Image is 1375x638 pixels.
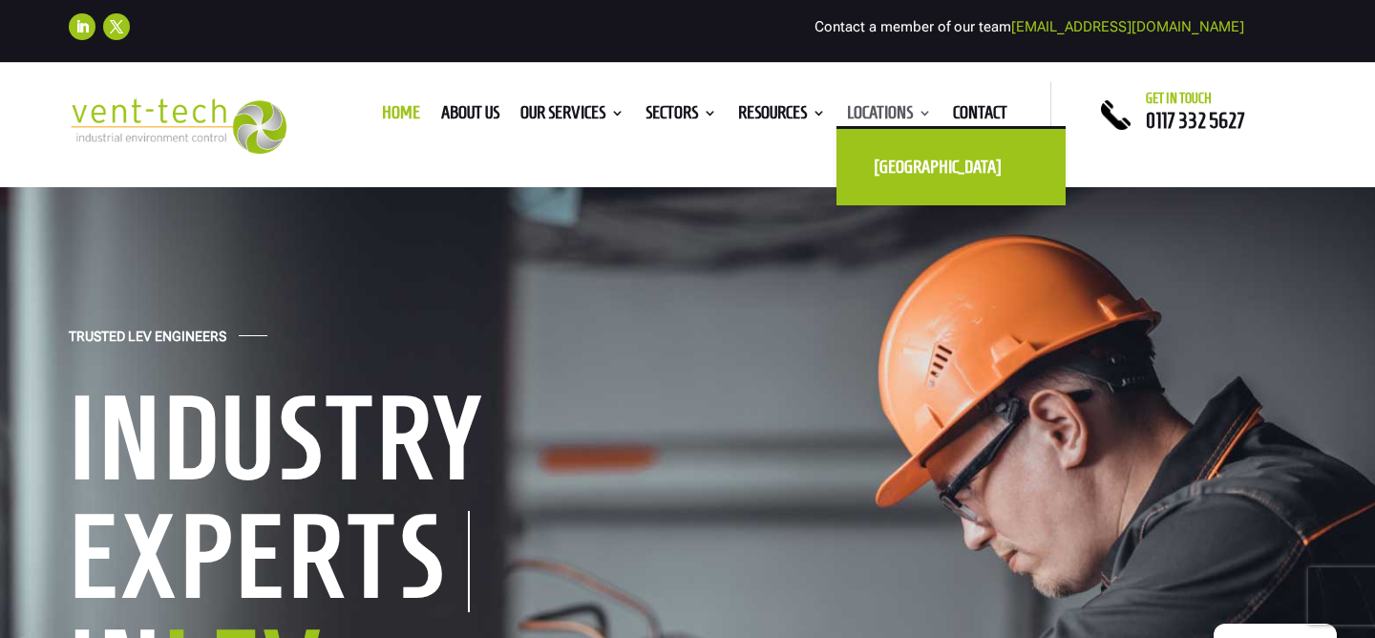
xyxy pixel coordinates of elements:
span: Get in touch [1146,91,1212,106]
a: About us [441,106,499,127]
a: Sectors [645,106,717,127]
img: 2023-09-27T08_35_16.549ZVENT-TECH---Clear-background [69,98,286,154]
h4: Trusted LEV Engineers [69,329,226,354]
a: [GEOGRAPHIC_DATA] [856,148,1047,186]
a: Our Services [520,106,624,127]
a: Follow on LinkedIn [69,13,95,40]
a: Resources [738,106,826,127]
a: [EMAIL_ADDRESS][DOMAIN_NAME] [1011,18,1244,35]
span: Contact a member of our team [814,18,1244,35]
a: Follow on X [103,13,130,40]
a: Locations [847,106,932,127]
h1: Industry [69,378,661,508]
a: Contact [953,106,1007,127]
a: Home [382,106,420,127]
a: 0117 332 5627 [1146,109,1245,132]
h1: Experts [69,511,470,612]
